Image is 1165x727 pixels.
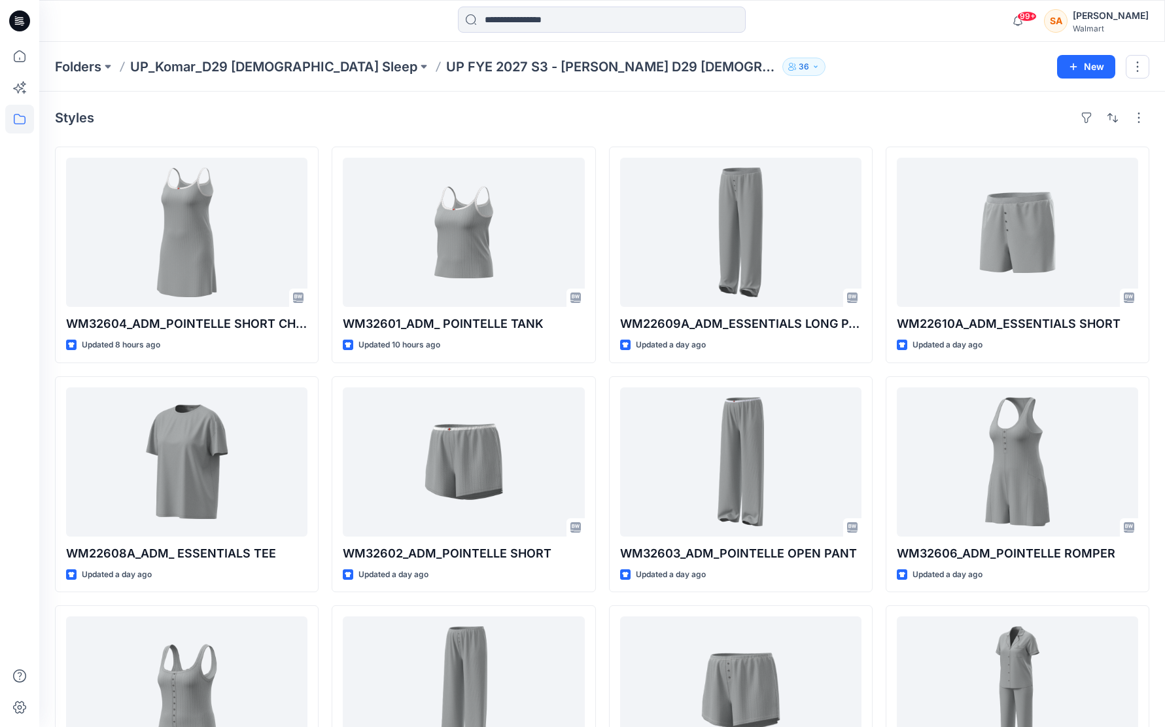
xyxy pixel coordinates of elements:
[913,568,982,582] p: Updated a day ago
[636,338,706,352] p: Updated a day ago
[343,315,584,333] p: WM32601_ADM_ POINTELLE TANK
[1073,24,1149,33] div: Walmart
[620,544,861,563] p: WM32603_ADM_POINTELLE OPEN PANT
[1057,55,1115,79] button: New
[82,568,152,582] p: Updated a day ago
[897,315,1138,333] p: WM22610A_ADM_ESSENTIALS SHORT
[620,315,861,333] p: WM22609A_ADM_ESSENTIALS LONG PANT
[66,158,307,307] a: WM32604_ADM_POINTELLE SHORT CHEMISE
[1044,9,1068,33] div: SA
[636,568,706,582] p: Updated a day ago
[343,544,584,563] p: WM32602_ADM_POINTELLE SHORT
[897,387,1138,537] a: WM32606_ADM_POINTELLE ROMPER
[897,544,1138,563] p: WM32606_ADM_POINTELLE ROMPER
[913,338,982,352] p: Updated a day ago
[82,338,160,352] p: Updated 8 hours ago
[66,544,307,563] p: WM22608A_ADM_ ESSENTIALS TEE
[343,387,584,537] a: WM32602_ADM_POINTELLE SHORT
[66,315,307,333] p: WM32604_ADM_POINTELLE SHORT CHEMISE
[446,58,777,76] p: UP FYE 2027 S3 - [PERSON_NAME] D29 [DEMOGRAPHIC_DATA] Sleepwear
[1073,8,1149,24] div: [PERSON_NAME]
[358,338,440,352] p: Updated 10 hours ago
[55,110,94,126] h4: Styles
[66,387,307,537] a: WM22608A_ADM_ ESSENTIALS TEE
[55,58,101,76] a: Folders
[799,60,809,74] p: 36
[620,387,861,537] a: WM32603_ADM_POINTELLE OPEN PANT
[343,158,584,307] a: WM32601_ADM_ POINTELLE TANK
[782,58,826,76] button: 36
[130,58,417,76] a: UP_Komar_D29 [DEMOGRAPHIC_DATA] Sleep
[358,568,428,582] p: Updated a day ago
[1017,11,1037,22] span: 99+
[620,158,861,307] a: WM22609A_ADM_ESSENTIALS LONG PANT
[897,158,1138,307] a: WM22610A_ADM_ESSENTIALS SHORT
